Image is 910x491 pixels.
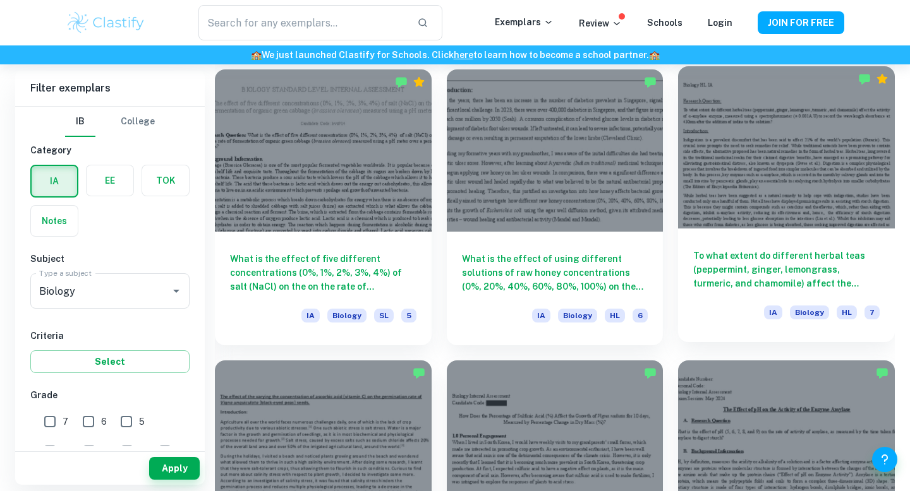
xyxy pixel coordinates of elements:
[872,447,897,472] button: Help and Feedback
[30,252,190,266] h6: Subject
[876,367,889,379] img: Marked
[198,5,407,40] input: Search for any exemplars...
[858,73,871,85] img: Marked
[215,69,432,345] a: What is the effect of five different concentrations (0%, 1%, 2%, 3%, 4%) of salt (NaCl) on the on...
[142,165,189,196] button: TOK
[495,15,554,29] p: Exemplars
[532,309,550,322] span: IA
[693,249,880,290] h6: To what extent do different herbal teas (peppermint, ginger, lemongrass, turmeric, and chamomile)...
[301,309,320,322] span: IA
[149,457,200,480] button: Apply
[644,76,657,88] img: Marked
[251,50,262,60] span: 🏫
[140,444,145,458] span: 2
[65,107,95,137] button: IB
[30,143,190,157] h6: Category
[758,11,844,34] button: JOIN FOR FREE
[102,444,107,458] span: 3
[644,367,657,379] img: Marked
[558,309,597,322] span: Biology
[395,76,408,88] img: Marked
[790,305,829,319] span: Biology
[401,309,416,322] span: 5
[837,305,857,319] span: HL
[30,388,190,402] h6: Grade
[3,48,907,62] h6: We just launched Clastify for Schools. Click to learn how to become a school partner.
[178,444,181,458] span: 1
[447,69,664,345] a: What is the effect of using different solutions of raw honey concentrations (0%, 20%, 40%, 60%, 8...
[63,415,68,429] span: 7
[65,107,155,137] div: Filter type choice
[462,252,648,293] h6: What is the effect of using different solutions of raw honey concentrations (0%, 20%, 40%, 60%, 8...
[764,305,782,319] span: IA
[633,309,648,322] span: 6
[579,16,622,30] p: Review
[15,71,205,106] h6: Filter exemplars
[39,268,92,278] label: Type a subject
[413,367,425,379] img: Marked
[876,73,889,85] div: Premium
[678,69,895,345] a: To what extent do different herbal teas (peppermint, ginger, lemongrass, turmeric, and chamomile)...
[708,18,732,28] a: Login
[139,415,145,429] span: 5
[649,50,660,60] span: 🏫
[327,309,367,322] span: Biology
[63,444,69,458] span: 4
[167,282,185,300] button: Open
[864,305,880,319] span: 7
[413,76,425,88] div: Premium
[647,18,682,28] a: Schools
[32,166,77,196] button: IA
[30,350,190,373] button: Select
[230,252,416,293] h6: What is the effect of five different concentrations (0%, 1%, 2%, 3%, 4%) of salt (NaCl) on the on...
[101,415,107,429] span: 6
[121,107,155,137] button: College
[454,50,473,60] a: here
[30,329,190,343] h6: Criteria
[374,309,394,322] span: SL
[87,165,133,196] button: EE
[31,206,78,236] button: Notes
[605,309,625,322] span: HL
[66,10,146,35] img: Clastify logo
